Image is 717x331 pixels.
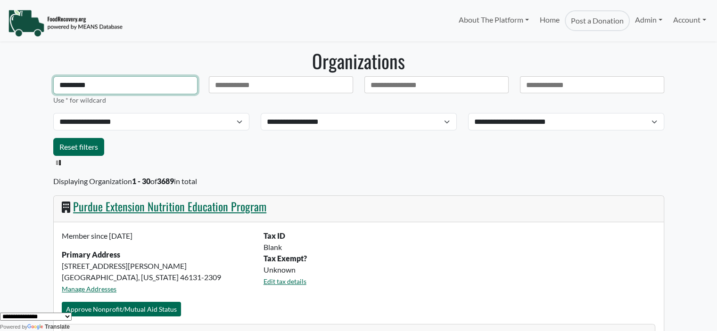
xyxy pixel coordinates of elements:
div: [STREET_ADDRESS][PERSON_NAME] [GEOGRAPHIC_DATA], [US_STATE] 46131-2309 [56,230,258,302]
button: Approve Nonprofit/Mutual Aid Status [62,302,181,316]
b: 3689 [157,177,174,186]
strong: Primary Address [62,250,120,259]
img: NavigationLogo_FoodRecovery-91c16205cd0af1ed486a0f1a7774a6544ea792ac00100771e7dd3ec7c0e58e41.png [8,9,123,37]
b: Tax ID [264,231,285,240]
a: Edit tax details [264,277,306,285]
a: Reset filters [53,138,104,156]
b: 1 - 30 [132,177,150,186]
a: About The Platform [453,10,534,29]
h1: Organizations [53,49,664,72]
a: Translate [27,323,70,330]
a: Home [534,10,564,31]
a: Post a Donation [565,10,630,31]
a: Purdue Extension Nutrition Education Program [73,198,266,215]
img: Google Translate [27,324,45,331]
div: Blank [258,242,661,253]
a: Account [668,10,711,29]
a: Manage Addresses [62,285,116,293]
p: Member since [DATE] [62,230,252,242]
div: Unknown [258,264,661,275]
a: Admin [630,10,668,29]
small: Use * for wildcard [53,96,106,104]
b: Tax Exempt? [264,254,307,263]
